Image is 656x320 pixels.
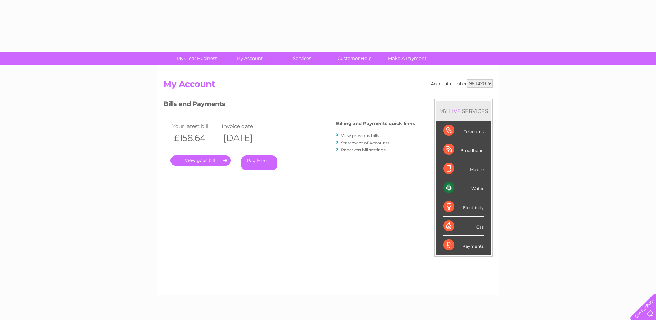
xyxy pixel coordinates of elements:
[341,147,386,152] a: Paperless bill settings
[431,79,493,88] div: Account number
[443,217,484,236] div: Gas
[447,108,462,114] div: LIVE
[170,155,231,166] a: .
[341,140,389,145] a: Statement of Accounts
[326,52,383,65] a: Customer Help
[168,52,225,65] a: My Clear Business
[164,79,493,92] h2: My Account
[336,121,415,126] h4: Billing and Payments quick links
[443,236,484,255] div: Payments
[221,52,278,65] a: My Account
[379,52,436,65] a: Make A Payment
[241,155,277,170] a: Pay Here
[220,131,270,145] th: [DATE]
[443,140,484,159] div: Broadband
[436,101,491,121] div: MY SERVICES
[274,52,331,65] a: Services
[170,122,220,131] td: Your latest bill
[170,131,220,145] th: £158.64
[443,121,484,140] div: Telecoms
[164,99,415,111] h3: Bills and Payments
[443,197,484,216] div: Electricity
[341,133,379,138] a: View previous bills
[443,178,484,197] div: Water
[443,159,484,178] div: Mobile
[220,122,270,131] td: Invoice date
